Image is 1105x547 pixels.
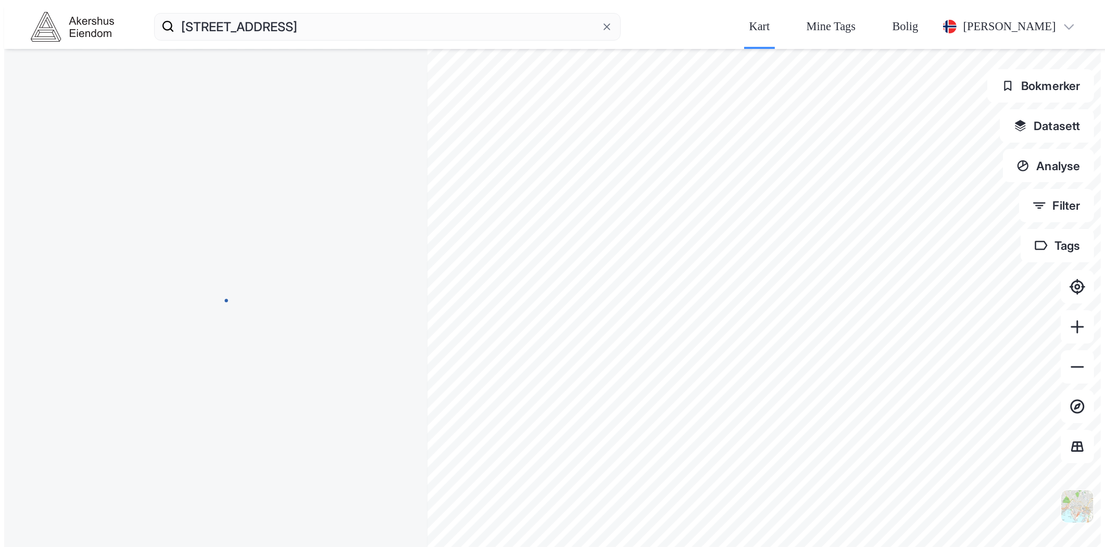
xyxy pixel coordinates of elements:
[203,287,229,313] img: spinner.a6d8c91a73a9ac5275cf975e30b51cfb.svg
[963,17,1056,36] div: [PERSON_NAME]
[1053,497,1105,547] div: Kontrollprogram for chat
[893,17,919,36] div: Bolig
[1003,149,1095,182] button: Analyse
[174,10,600,43] input: Søk på adresse, matrikkel, gårdeiere, leietakere eller personer
[31,12,114,42] img: akershus-eiendom-logo.9091f326c980b4bce74ccdd9f866810c.svg
[1019,189,1095,222] button: Filter
[1000,109,1094,143] button: Datasett
[807,17,856,36] div: Mine Tags
[1053,497,1105,547] iframe: Chat Widget
[987,69,1094,103] button: Bokmerker
[1021,229,1094,262] button: Tags
[749,17,770,36] div: Kart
